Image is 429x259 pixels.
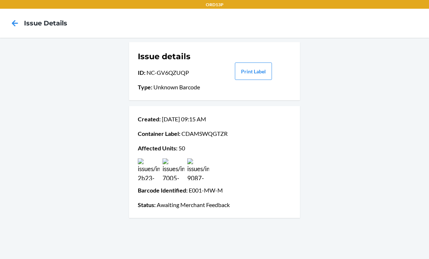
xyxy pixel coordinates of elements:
[138,69,145,76] span: ID :
[206,1,224,8] p: ORD13P
[138,116,161,122] span: Created :
[187,158,209,180] img: issues/images/25074f51-9087-46af-a2f4-548e14b65185.jpg
[24,19,67,28] h4: Issue details
[138,158,160,180] img: issues/images/2dc61969-2b23-4799-ba07-251f58548fec.jpg
[138,145,177,151] span: Affected Units :
[163,158,184,180] img: issues/images/78e1f35b-7005-4933-8843-23040fe4bca9.jpg
[138,201,291,209] p: Awaiting Merchant Feedback
[138,115,291,124] p: [DATE] 09:15 AM
[138,130,180,137] span: Container Label :
[138,83,214,92] p: Unknown Barcode
[138,51,214,62] h1: Issue details
[138,84,152,90] span: Type :
[138,186,291,195] p: E001-MW-M
[235,62,272,80] button: Print Label
[138,187,188,194] span: Barcode Identified :
[138,68,214,77] p: NC-GV6QZUQP
[138,144,291,153] p: 50
[138,201,156,208] span: Status :
[138,129,291,138] p: CDAMSWQGTZR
